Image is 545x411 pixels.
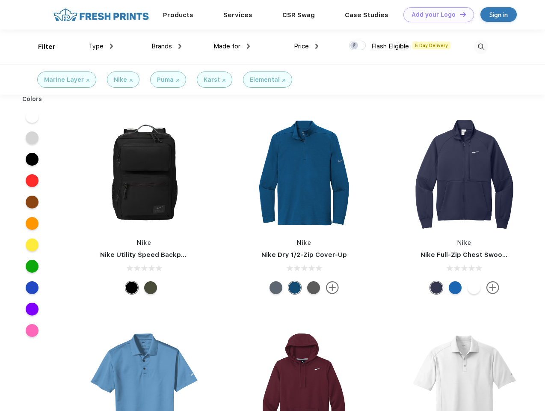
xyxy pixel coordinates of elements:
[110,44,113,49] img: dropdown.png
[114,75,127,84] div: Nike
[176,79,179,82] img: filter_cancel.svg
[460,12,466,17] img: DT
[315,44,318,49] img: dropdown.png
[151,42,172,50] span: Brands
[480,7,517,22] a: Sign in
[282,79,285,82] img: filter_cancel.svg
[307,281,320,294] div: Black Heather
[430,281,443,294] div: Midnight Navy
[250,75,280,84] div: Elemental
[486,281,499,294] img: more.svg
[100,251,193,259] a: Nike Utility Speed Backpack
[326,281,339,294] img: more.svg
[371,42,409,50] span: Flash Eligible
[144,281,157,294] div: Cargo Khaki
[44,75,84,84] div: Marine Layer
[130,79,133,82] img: filter_cancel.svg
[178,44,181,49] img: dropdown.png
[288,281,301,294] div: Gym Blue
[449,281,462,294] div: Royal
[89,42,104,50] span: Type
[213,42,240,50] span: Made for
[457,239,472,246] a: Nike
[421,251,534,259] a: Nike Full-Zip Chest Swoosh Jacket
[489,10,508,20] div: Sign in
[474,40,488,54] img: desktop_search.svg
[297,239,311,246] a: Nike
[204,75,220,84] div: Karst
[223,11,252,19] a: Services
[412,42,450,49] span: 5 Day Delivery
[412,11,456,18] div: Add your Logo
[87,116,201,230] img: func=resize&h=266
[261,251,347,259] a: Nike Dry 1/2-Zip Cover-Up
[125,281,138,294] div: Black
[86,79,89,82] img: filter_cancel.svg
[247,116,361,230] img: func=resize&h=266
[247,44,250,49] img: dropdown.png
[38,42,56,52] div: Filter
[163,11,193,19] a: Products
[294,42,309,50] span: Price
[270,281,282,294] div: Navy Heather
[282,11,315,19] a: CSR Swag
[468,281,480,294] div: White
[51,7,151,22] img: fo%20logo%202.webp
[16,95,49,104] div: Colors
[137,239,151,246] a: Nike
[408,116,521,230] img: func=resize&h=266
[222,79,225,82] img: filter_cancel.svg
[157,75,174,84] div: Puma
